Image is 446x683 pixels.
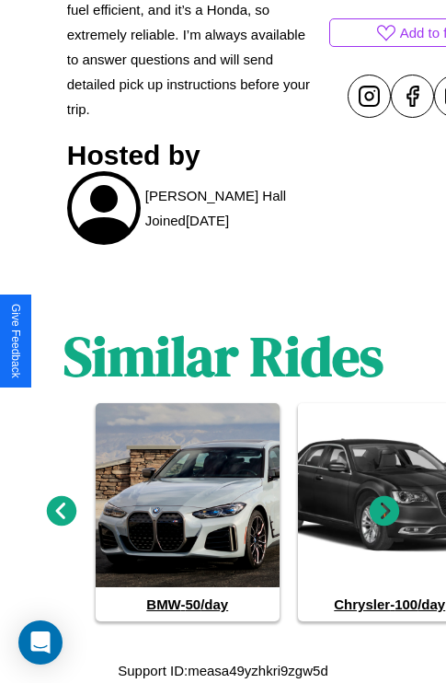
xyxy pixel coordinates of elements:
[9,304,22,378] div: Give Feedback
[96,403,280,621] a: BMW-50/day
[67,140,320,171] h3: Hosted by
[18,620,63,665] div: Open Intercom Messenger
[63,318,383,394] h1: Similar Rides
[96,587,280,621] h4: BMW - 50 /day
[145,183,286,208] p: [PERSON_NAME] Hall
[145,208,229,233] p: Joined [DATE]
[118,658,327,683] p: Support ID: measa49yzhkri9zgw5d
